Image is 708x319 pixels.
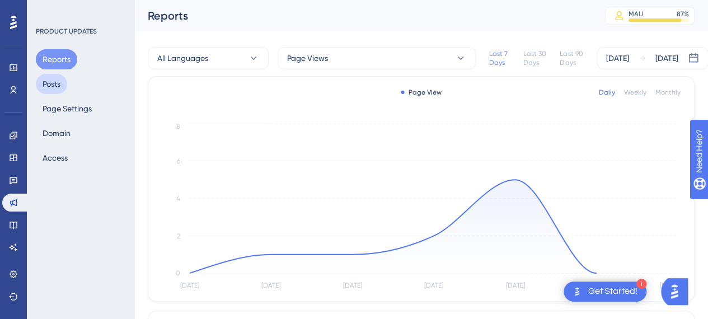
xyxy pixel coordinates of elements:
img: launcher-image-alternative-text [570,285,584,298]
button: Page Views [278,47,476,69]
div: Daily [599,88,615,97]
div: PRODUCT UPDATES [36,27,97,36]
span: Need Help? [26,3,70,16]
div: Last 7 Days [489,49,514,67]
div: [DATE] [655,51,678,65]
iframe: UserGuiding AI Assistant Launcher [661,275,695,308]
button: Reports [36,49,77,69]
tspan: [DATE] [180,282,199,289]
tspan: 4 [176,195,180,203]
span: Page Views [287,51,328,65]
button: Access [36,148,74,168]
button: Domain [36,123,77,143]
div: Page View [401,88,442,97]
div: Last 30 Days [523,49,551,67]
button: Posts [36,74,67,94]
div: 1 [636,279,646,289]
div: Open Get Started! checklist, remaining modules: 1 [564,282,646,302]
tspan: 0 [176,269,180,277]
div: Reports [148,8,577,24]
span: All Languages [157,51,208,65]
button: All Languages [148,47,269,69]
div: [DATE] [606,51,629,65]
tspan: [DATE] [424,282,443,289]
div: Weekly [624,88,646,97]
div: Get Started! [588,285,637,298]
div: 87 % [677,10,689,18]
button: Page Settings [36,98,99,119]
tspan: [DATE] [505,282,524,289]
div: Last 90 Days [560,49,588,67]
tspan: 6 [177,157,180,165]
div: MAU [629,10,643,18]
tspan: 2 [177,232,180,240]
tspan: [DATE] [343,282,362,289]
tspan: [DATE] [261,282,280,289]
tspan: [DATE] [659,282,678,289]
tspan: 8 [176,123,180,130]
div: Monthly [655,88,681,97]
